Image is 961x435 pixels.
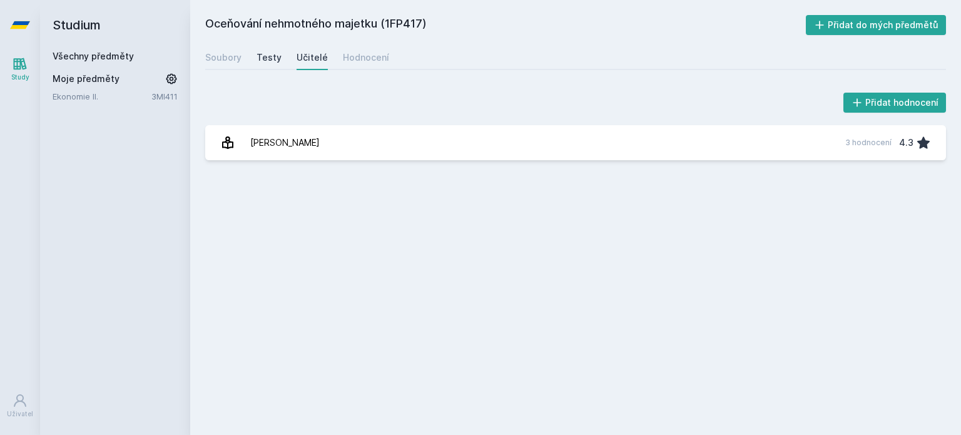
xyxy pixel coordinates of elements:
[205,51,242,64] div: Soubory
[3,50,38,88] a: Study
[205,15,806,35] h2: Oceňování nehmotného majetku (1FP417)
[343,51,389,64] div: Hodnocení
[257,51,282,64] div: Testy
[843,93,947,113] button: Přidat hodnocení
[250,130,320,155] div: [PERSON_NAME]
[899,130,913,155] div: 4.3
[7,409,33,419] div: Uživatel
[151,91,178,101] a: 3MI411
[297,51,328,64] div: Učitelé
[343,45,389,70] a: Hodnocení
[205,45,242,70] a: Soubory
[845,138,892,148] div: 3 hodnocení
[11,73,29,82] div: Study
[806,15,947,35] button: Přidat do mých předmětů
[3,387,38,425] a: Uživatel
[257,45,282,70] a: Testy
[205,125,946,160] a: [PERSON_NAME] 3 hodnocení 4.3
[297,45,328,70] a: Učitelé
[53,51,134,61] a: Všechny předměty
[53,73,119,85] span: Moje předměty
[53,90,151,103] a: Ekonomie II.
